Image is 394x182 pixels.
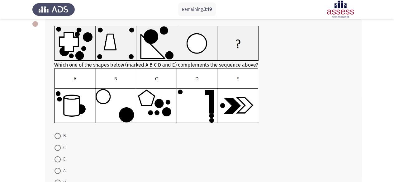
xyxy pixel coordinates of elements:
[61,167,66,175] span: A
[319,1,362,18] img: Assessment logo of ASSESS Focus 4 Module Assessment (EN/AR) (Advanced - IB)
[204,6,212,12] span: 3:19
[61,156,65,163] span: E
[182,6,212,13] p: Remaining:
[54,68,259,123] img: UkFYYV8wODRfQi5wbmcxNjkxMzI0MjIwMzM5.png
[32,1,75,18] img: Assess Talent Management logo
[54,26,259,61] img: UkFYYV8wODRfQSAucG5nMTY5MTMyNDIwODY1NA==.png
[61,144,66,152] span: C
[61,132,66,140] span: B
[54,26,352,124] div: Which one of the shapes below (marked A B C D and E) complements the sequence above?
